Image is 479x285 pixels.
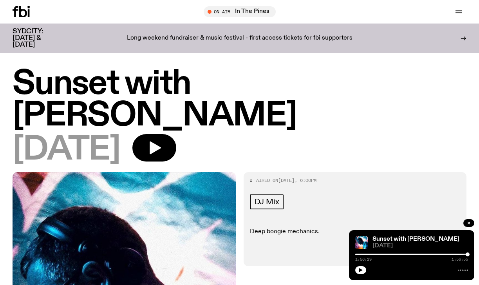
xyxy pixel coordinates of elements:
[255,198,279,206] span: DJ Mix
[355,236,368,249] img: Simon Caldwell stands side on, looking downwards. He has headphones on. Behind him is a brightly ...
[13,68,466,132] h1: Sunset with [PERSON_NAME]
[452,258,468,261] span: 1:56:55
[278,177,295,183] span: [DATE]
[372,236,459,242] a: Sunset with [PERSON_NAME]
[127,35,352,42] p: Long weekend fundraiser & music festival - first access tickets for fbi supporters
[13,28,63,48] h3: SYDCITY: [DATE] & [DATE]
[13,134,120,166] span: [DATE]
[250,194,284,209] a: DJ Mix
[295,177,316,183] span: , 6:00pm
[250,228,461,236] p: Deep boogie mechanics.
[204,6,276,17] button: On AirIn The Pines
[355,258,372,261] span: 1:56:29
[372,243,468,249] span: [DATE]
[256,177,278,183] span: Aired on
